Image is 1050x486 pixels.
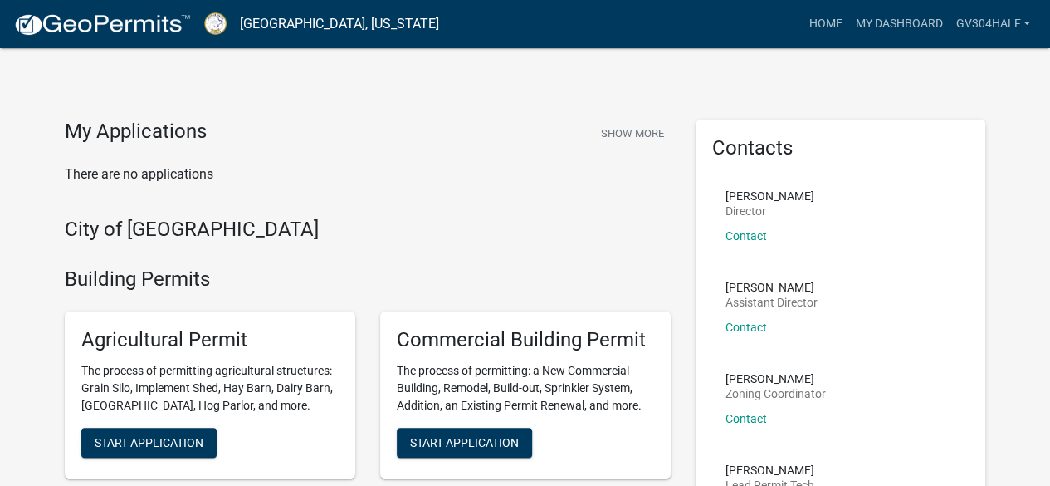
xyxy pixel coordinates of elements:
h4: My Applications [65,120,207,145]
img: Putnam County, Georgia [204,12,227,35]
h4: City of [GEOGRAPHIC_DATA] [65,218,671,242]
a: Contact [725,412,767,425]
p: Director [725,205,814,217]
span: Start Application [95,435,203,449]
p: Zoning Coordinator [725,388,826,400]
button: Start Application [397,428,532,458]
p: The process of permitting: a New Commercial Building, Remodel, Build-out, Sprinkler System, Addit... [397,362,654,415]
p: Assistant Director [725,297,818,308]
p: [PERSON_NAME] [725,190,814,202]
p: The process of permitting agricultural structures: Grain Silo, Implement Shed, Hay Barn, Dairy Ba... [81,362,339,415]
p: There are no applications [65,164,671,184]
a: GV304half [949,8,1037,40]
a: [GEOGRAPHIC_DATA], [US_STATE] [240,10,439,38]
a: Contact [725,321,767,334]
p: [PERSON_NAME] [725,282,818,293]
button: Show More [594,120,671,147]
a: Home [802,8,848,40]
a: Contact [725,229,767,243]
a: My Dashboard [848,8,949,40]
h5: Contacts [712,136,969,160]
button: Start Application [81,428,217,458]
h5: Commercial Building Permit [397,328,654,352]
p: [PERSON_NAME] [725,373,826,385]
h4: Building Permits [65,268,671,292]
h5: Agricultural Permit [81,328,339,352]
span: Start Application [410,435,519,449]
p: [PERSON_NAME] [725,464,814,476]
